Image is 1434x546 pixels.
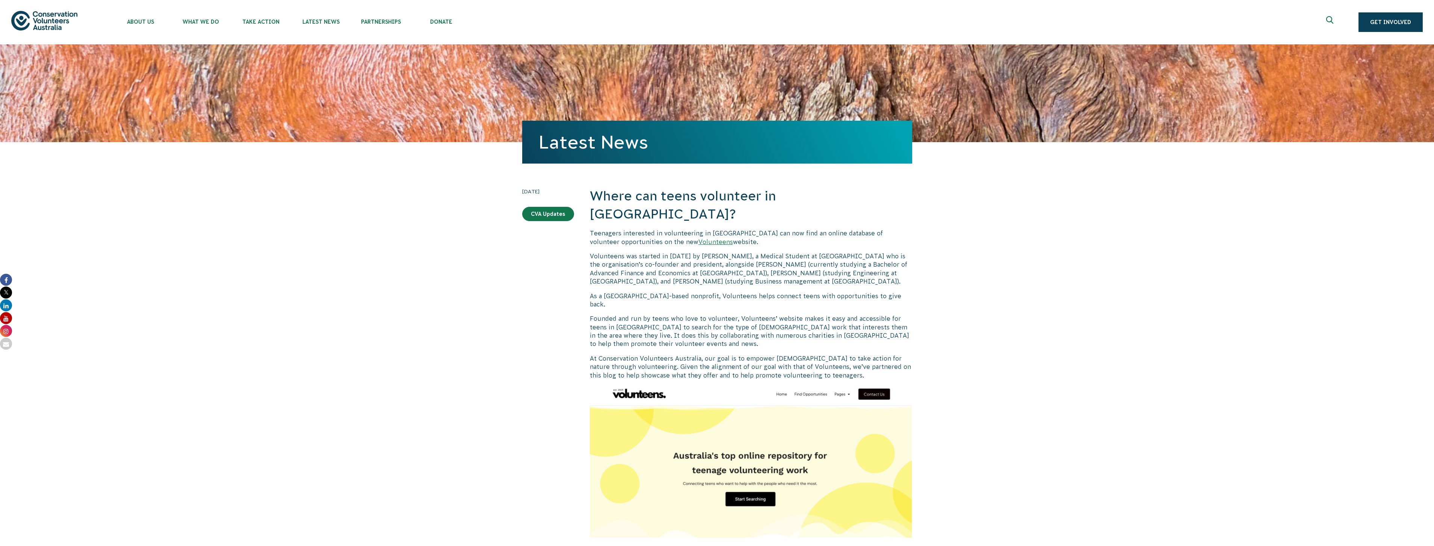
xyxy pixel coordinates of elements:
a: CVA Updates [522,207,574,221]
span: About Us [110,19,171,25]
a: Get Involved [1358,12,1423,32]
span: Donate [411,19,471,25]
a: Latest News [539,132,648,152]
img: logo.svg [11,11,77,30]
span: What We Do [171,19,231,25]
h2: Where can teens volunteer in [GEOGRAPHIC_DATA]? [590,187,912,223]
time: [DATE] [522,187,574,196]
span: Latest News [291,19,351,25]
a: Volunteens [698,238,733,245]
button: Expand search box Close search box [1322,13,1340,31]
span: Partnerships [351,19,411,25]
p: Founded and run by teens who love to volunteer, Volunteens’ website makes it easy and accessible ... [590,314,912,348]
span: Expand search box [1326,16,1336,28]
p: Teenagers interested in volunteering in [GEOGRAPHIC_DATA] can now find an online database of volu... [590,229,912,246]
p: Volunteens was started in [DATE] by [PERSON_NAME], a Medical Student at [GEOGRAPHIC_DATA] who is ... [590,252,912,286]
span: Take Action [231,19,291,25]
p: At Conservation Volunteers Australia, our goal is to empower [DEMOGRAPHIC_DATA] to take action fo... [590,354,912,379]
p: As a [GEOGRAPHIC_DATA]-based nonprofit, Volunteens helps connect teens with opportunities to give... [590,292,912,309]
